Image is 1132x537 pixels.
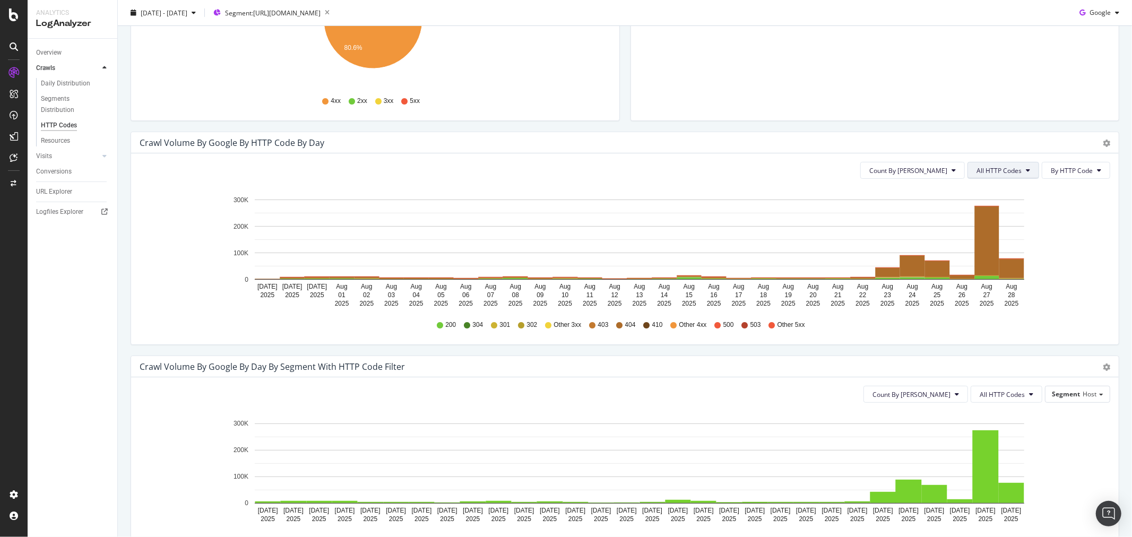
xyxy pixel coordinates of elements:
text: 04 [413,291,420,299]
span: 200 [445,321,456,330]
text: 2025 [261,291,275,299]
text: [DATE] [591,507,611,514]
span: Host [1083,389,1096,399]
text: 2025 [359,300,374,307]
text: 07 [487,291,495,299]
text: [DATE] [719,507,739,514]
text: 2025 [980,300,994,307]
text: Aug [510,283,521,290]
div: Logfiles Explorer [36,206,83,218]
text: 2025 [732,300,746,307]
text: [DATE] [1001,507,1021,514]
text: Aug [435,283,446,290]
div: Crawls [36,63,55,74]
text: Aug [386,283,397,290]
text: 02 [363,291,370,299]
text: 2025 [508,300,523,307]
div: A chart. [140,411,1101,534]
text: 25 [934,291,941,299]
text: [DATE] [540,507,560,514]
text: 2025 [927,515,941,523]
text: 2025 [312,515,326,523]
text: Aug [857,283,868,290]
text: 2025 [335,300,349,307]
text: 11 [586,291,594,299]
text: 2025 [440,515,454,523]
text: 20 [810,291,817,299]
span: 302 [526,321,537,330]
text: 0 [245,276,248,283]
a: Overview [36,47,110,58]
text: 2025 [806,300,820,307]
text: Aug [460,283,471,290]
text: 26 [958,291,966,299]
span: Other 5xx [777,321,805,330]
text: 2025 [1004,515,1018,523]
text: 2025 [722,515,737,523]
text: [DATE] [257,283,278,290]
text: 100K [234,473,248,481]
span: Count By Day [872,390,950,399]
span: All HTTP Codes [977,166,1022,175]
text: [DATE] [463,507,483,514]
text: 200K [234,223,248,230]
button: All HTTP Codes [971,386,1042,403]
text: [DATE] [282,283,303,290]
button: Segment:[URL][DOMAIN_NAME] [209,4,334,21]
text: Aug [485,283,496,290]
text: [DATE] [258,507,278,514]
span: 404 [625,321,636,330]
text: 2025 [748,515,762,523]
text: 2025 [389,515,403,523]
button: Count By [PERSON_NAME] [860,162,965,179]
text: 300K [234,196,248,204]
span: 403 [598,321,608,330]
text: 2025 [979,515,993,523]
text: 09 [537,291,544,299]
text: 2025 [533,300,548,307]
text: [DATE] [873,507,893,514]
text: 03 [388,291,395,299]
span: 500 [723,321,734,330]
text: [DATE] [565,507,585,514]
span: Count By Day [869,166,947,175]
text: Aug [832,283,843,290]
text: [DATE] [796,507,816,514]
text: 2025 [384,300,399,307]
text: [DATE] [642,507,662,514]
text: 28 [1008,291,1015,299]
a: Resources [41,135,110,146]
text: Aug [1006,283,1017,290]
text: 2025 [363,515,377,523]
text: 05 [437,291,445,299]
button: Google [1075,4,1124,21]
text: 2025 [696,515,711,523]
text: Aug [981,283,992,290]
text: 2025 [517,515,531,523]
text: [DATE] [668,507,688,514]
text: 01 [338,291,345,299]
div: LogAnalyzer [36,18,109,30]
span: 2xx [357,97,367,106]
span: Google [1090,8,1111,17]
text: 0 [245,500,248,507]
text: 2025 [338,515,352,523]
text: 2025 [902,515,916,523]
text: [DATE] [283,507,304,514]
text: [DATE] [975,507,996,514]
text: [DATE] [924,507,945,514]
text: Aug [783,283,794,290]
div: Crawl Volume by google by Day by Segment with HTTP Code Filter [140,361,405,372]
svg: A chart. [140,187,1101,310]
span: [DATE] - [DATE] [141,8,187,17]
text: [DATE] [898,507,919,514]
text: 2025 [781,300,796,307]
text: Aug [931,283,943,290]
text: 2025 [568,515,583,523]
text: 2025 [310,291,324,299]
text: 22 [859,291,867,299]
text: 2025 [466,515,480,523]
text: 15 [686,291,693,299]
text: Aug [708,283,720,290]
text: Aug [534,283,546,290]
